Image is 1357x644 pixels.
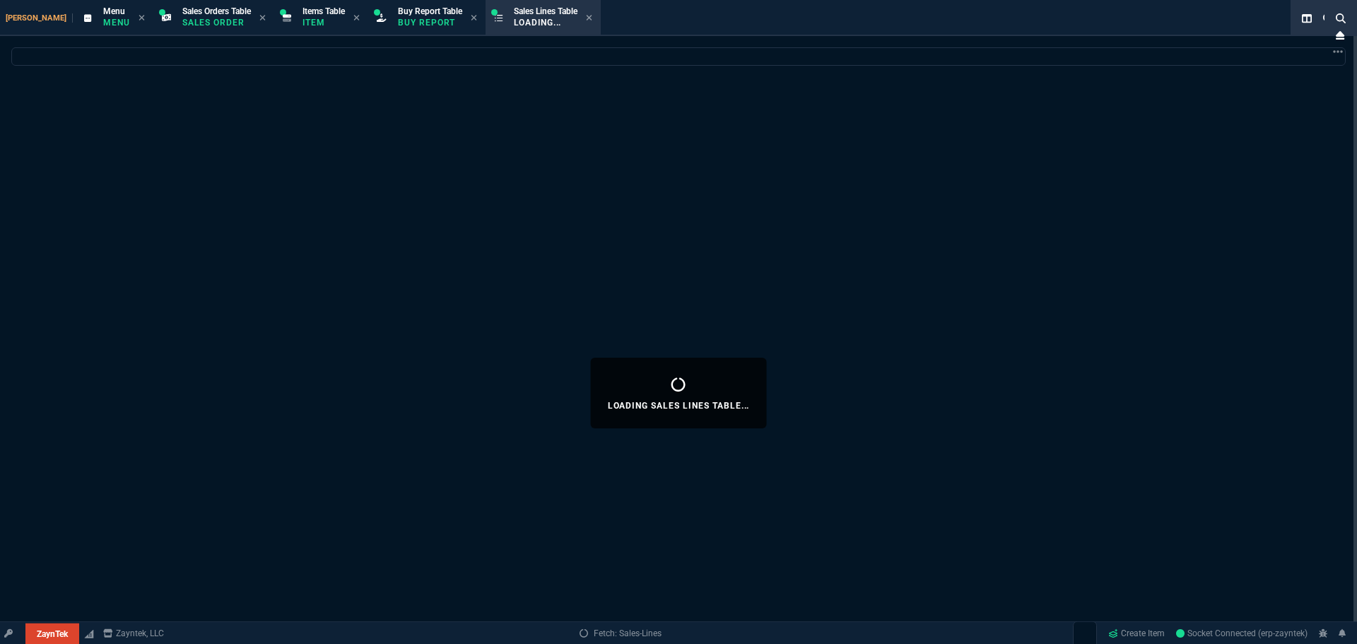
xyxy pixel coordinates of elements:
nx-icon: Close Tab [259,13,266,24]
p: Item [302,17,345,28]
nx-icon: Split Panels [1296,10,1317,27]
span: Sales Orders Table [182,6,251,16]
nx-icon: Search [1330,10,1351,27]
nx-icon: Close Tab [586,13,592,24]
nx-icon: Close Tab [353,13,360,24]
p: Sales Order [182,17,251,28]
a: Fji7xGGAHmAwiA7cAADP [1176,627,1308,640]
span: Items Table [302,6,345,16]
span: Menu [103,6,125,16]
p: Loading Sales Lines Table... [608,400,750,411]
a: Fetch: Sales-Lines [580,627,662,640]
span: Sales Lines Table [514,6,577,16]
nx-icon: Close Tab [139,13,145,24]
a: Create Item [1103,623,1170,644]
a: msbcCompanyName [99,627,168,640]
span: [PERSON_NAME] [6,13,73,23]
p: Loading... [514,17,577,28]
nx-icon: Search [1317,10,1339,27]
span: Buy Report Table [398,6,462,16]
nx-icon: Close Tab [471,13,477,24]
p: Buy Report [398,17,462,28]
span: Socket Connected (erp-zayntek) [1176,628,1308,638]
nx-icon: Open New Tab [1333,45,1343,59]
p: Menu [103,17,130,28]
nx-icon: Close Workbench [1330,27,1350,44]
